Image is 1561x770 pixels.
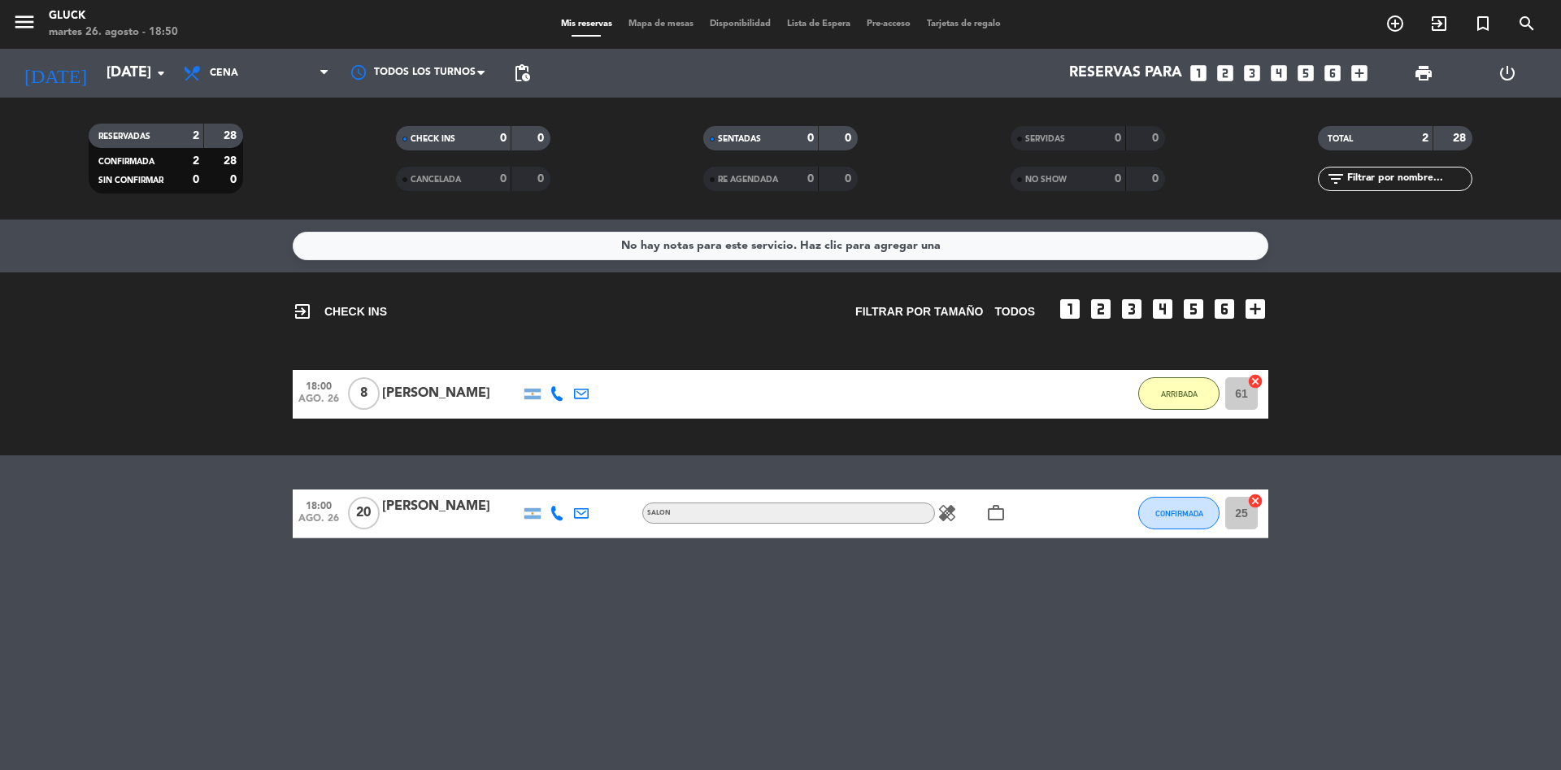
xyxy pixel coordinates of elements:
i: looks_6 [1211,296,1237,322]
i: turned_in_not [1473,14,1493,33]
input: Filtrar por nombre... [1346,170,1472,188]
div: [PERSON_NAME] [382,383,520,404]
i: looks_4 [1268,63,1289,84]
i: add_box [1349,63,1370,84]
strong: 0 [845,133,854,144]
i: power_settings_new [1498,63,1517,83]
i: exit_to_app [293,302,312,321]
i: add_circle_outline [1385,14,1405,33]
span: SENTADAS [718,135,761,143]
span: Cena [210,67,238,79]
i: looks_two [1088,296,1114,322]
span: CHECK INS [293,302,387,321]
span: TOTAL [1328,135,1353,143]
span: Filtrar por tamaño [855,302,983,321]
span: print [1414,63,1433,83]
strong: 0 [807,173,814,185]
i: looks_5 [1181,296,1207,322]
div: GLUCK [49,8,178,24]
span: Tarjetas de regalo [919,20,1009,28]
span: 8 [348,377,380,410]
i: work_outline [986,503,1006,523]
button: menu [12,10,37,40]
span: Pre-acceso [859,20,919,28]
span: CANCELADA [411,176,461,184]
strong: 0 [500,133,507,144]
strong: 0 [537,133,547,144]
span: SALON [647,510,671,516]
strong: 0 [1115,133,1121,144]
i: [DATE] [12,55,98,91]
i: looks_4 [1150,296,1176,322]
span: SERVIDAS [1025,135,1065,143]
i: looks_3 [1241,63,1263,84]
i: looks_3 [1119,296,1145,322]
strong: 0 [845,173,854,185]
strong: 0 [537,173,547,185]
button: ARRIBADA [1138,377,1220,410]
span: CHECK INS [411,135,455,143]
i: healing [937,503,957,523]
span: Mis reservas [553,20,620,28]
i: looks_5 [1295,63,1316,84]
span: ago. 26 [298,394,339,412]
span: CONFIRMADA [1155,509,1203,518]
i: add_box [1242,296,1268,322]
span: ago. 26 [298,513,339,532]
span: 20 [348,497,380,529]
i: cancel [1247,373,1263,389]
strong: 28 [224,130,240,141]
div: [PERSON_NAME] [382,496,520,517]
div: LOG OUT [1465,49,1549,98]
span: CONFIRMADA [98,158,154,166]
i: search [1517,14,1537,33]
span: pending_actions [512,63,532,83]
span: 18:00 [298,376,339,394]
strong: 0 [193,174,199,185]
button: CONFIRMADA [1138,497,1220,529]
span: SIN CONFIRMAR [98,176,163,185]
span: ARRIBADA [1161,389,1198,398]
strong: 0 [1152,173,1162,185]
i: looks_6 [1322,63,1343,84]
span: NO SHOW [1025,176,1067,184]
span: RE AGENDADA [718,176,778,184]
strong: 0 [807,133,814,144]
i: looks_one [1057,296,1083,322]
strong: 0 [230,174,240,185]
strong: 2 [1422,133,1428,144]
div: martes 26. agosto - 18:50 [49,24,178,41]
strong: 28 [224,155,240,167]
span: Reservas para [1069,65,1182,81]
i: menu [12,10,37,34]
div: No hay notas para este servicio. Haz clic para agregar una [621,237,941,255]
strong: 0 [500,173,507,185]
strong: 2 [193,155,199,167]
span: RESERVADAS [98,133,150,141]
strong: 2 [193,130,199,141]
i: looks_two [1215,63,1236,84]
i: filter_list [1326,169,1346,189]
strong: 28 [1453,133,1469,144]
span: Mapa de mesas [620,20,702,28]
strong: 0 [1115,173,1121,185]
span: Disponibilidad [702,20,779,28]
i: arrow_drop_down [151,63,171,83]
i: looks_one [1188,63,1209,84]
strong: 0 [1152,133,1162,144]
span: TODOS [994,302,1035,321]
i: cancel [1247,493,1263,509]
span: Lista de Espera [779,20,859,28]
span: 18:00 [298,495,339,514]
i: exit_to_app [1429,14,1449,33]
